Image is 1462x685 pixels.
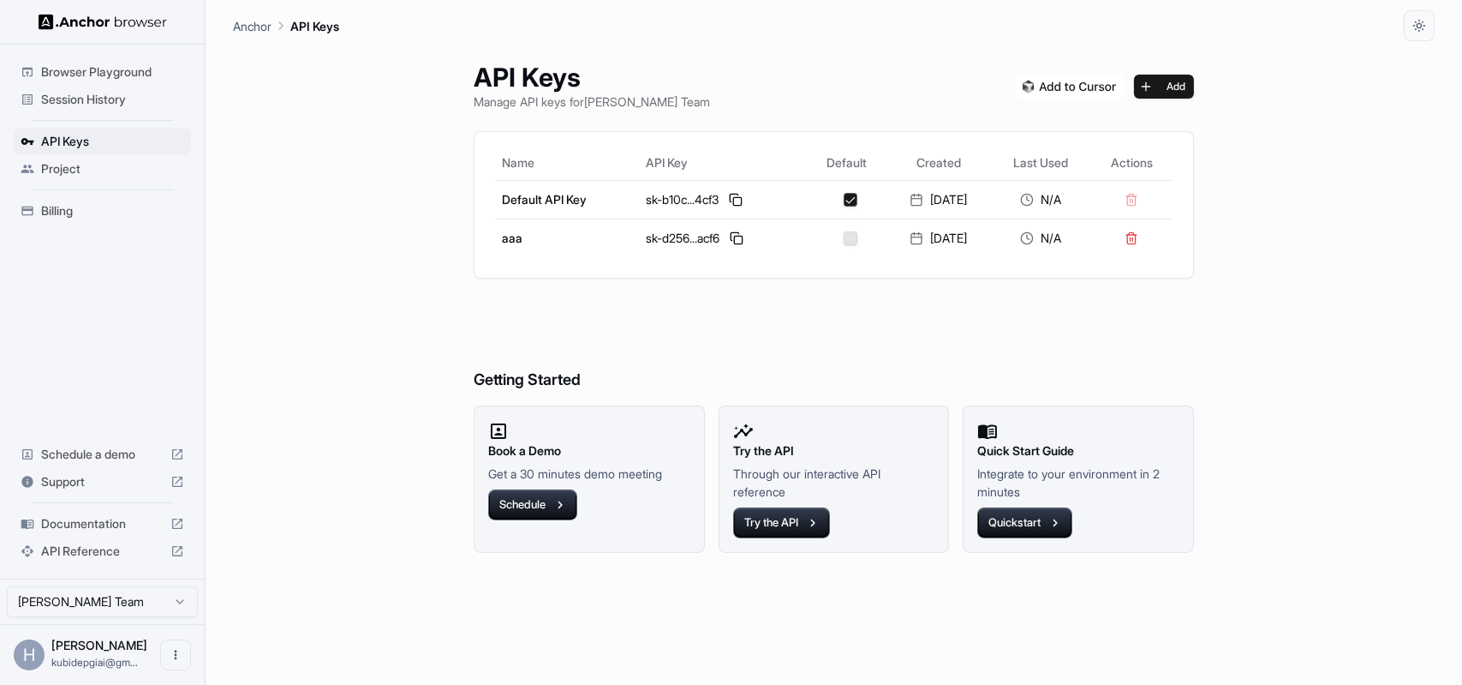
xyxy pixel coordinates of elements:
h1: API Keys [474,62,710,93]
div: [DATE] [893,191,984,208]
span: Schedule a demo [41,446,164,463]
div: [DATE] [893,230,984,247]
div: Documentation [14,510,191,538]
td: aaa [495,219,639,257]
div: Project [14,155,191,183]
button: Quickstart [977,508,1072,538]
button: Copy API key [726,228,747,249]
h2: Book a Demo [488,442,690,460]
img: Anchor Logo [39,14,167,30]
span: Browser Playground [41,63,184,81]
td: Default API Key [495,180,639,219]
div: sk-b10c...4cf3 [646,189,800,210]
span: Support [41,473,164,490]
button: Schedule [488,490,577,520]
button: Copy API key [725,189,746,210]
p: Manage API keys for [PERSON_NAME] Team [474,93,710,111]
div: Browser Playground [14,58,191,86]
th: Created [886,146,991,180]
div: Billing [14,197,191,225]
div: N/A [998,191,1084,208]
span: Hoang Nguyen [51,638,147,652]
h6: Getting Started [474,299,1194,393]
p: Integrate to your environment in 2 minutes [977,465,1179,501]
div: API Reference [14,538,191,565]
span: Session History [41,91,184,108]
span: Documentation [41,515,164,532]
div: Support [14,468,191,496]
span: kubidepgiai@gmail.com [51,656,138,669]
div: Schedule a demo [14,441,191,468]
p: Get a 30 minutes demo meeting [488,465,690,483]
img: Add anchorbrowser MCP server to Cursor [1016,75,1124,99]
button: Add [1134,75,1194,99]
span: Project [41,160,184,177]
p: Anchor [233,17,272,35]
th: API Key [639,146,807,180]
th: Name [495,146,639,180]
h2: Quick Start Guide [977,442,1179,460]
div: N/A [998,230,1084,247]
button: Try the API [733,508,830,538]
div: Session History [14,86,191,113]
p: Through our interactive API reference [733,465,935,501]
span: API Keys [41,133,184,150]
div: sk-d256...acf6 [646,228,800,249]
span: Billing [41,202,184,219]
div: API Keys [14,128,191,155]
div: H [14,640,45,670]
th: Default [808,146,886,180]
h2: Try the API [733,442,935,460]
th: Last Used [991,146,1091,180]
button: Open menu [160,640,191,670]
nav: breadcrumb [233,16,339,35]
p: API Keys [290,17,339,35]
span: API Reference [41,543,164,560]
th: Actions [1091,146,1173,180]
